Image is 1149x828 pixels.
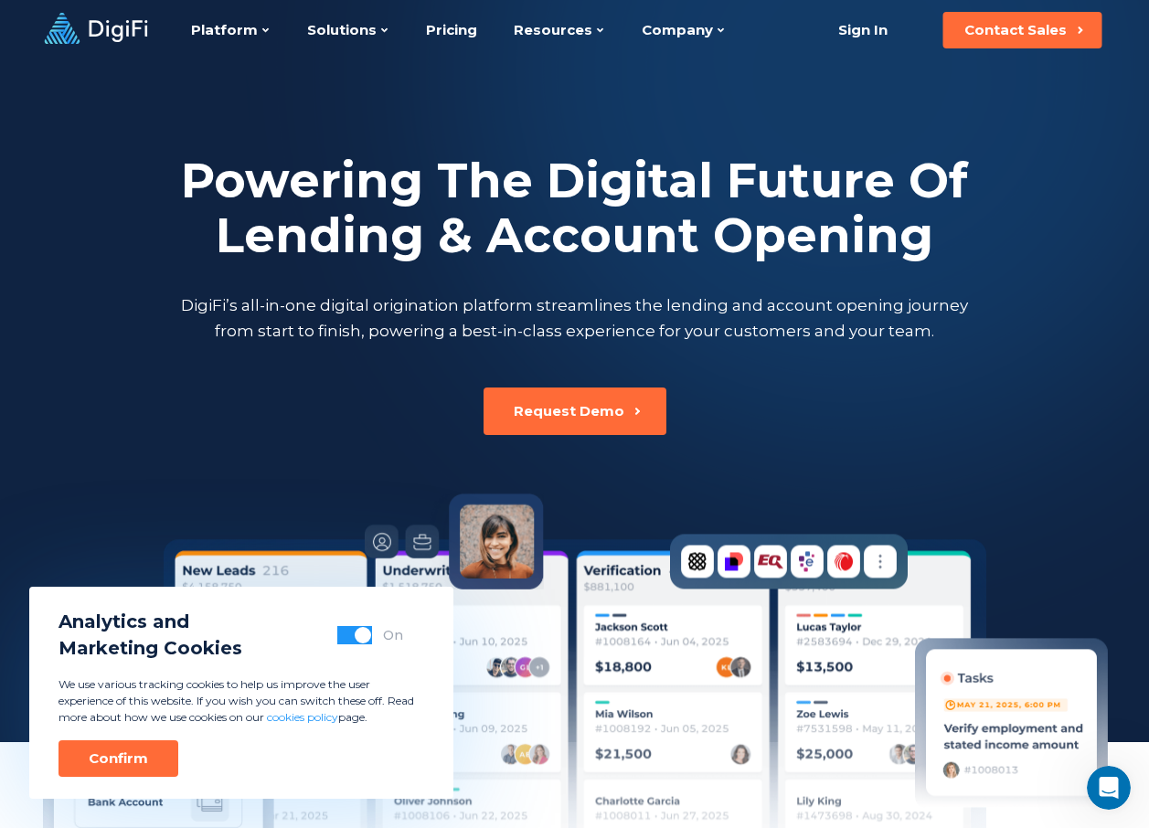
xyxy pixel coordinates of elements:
iframe: Intercom live chat [1087,766,1131,810]
h2: Powering The Digital Future Of Lending & Account Opening [177,154,973,263]
a: Sign In [815,12,910,48]
p: DigiFi’s all-in-one digital origination platform streamlines the lending and account opening jour... [177,292,973,344]
div: On [383,626,403,644]
div: Confirm [89,749,148,768]
button: Request Demo [484,387,666,435]
span: Analytics and [59,609,242,635]
div: Contact Sales [964,21,1067,39]
a: cookies policy [267,710,338,724]
button: Contact Sales [942,12,1101,48]
span: Marketing Cookies [59,635,242,662]
button: Confirm [59,740,178,777]
p: We use various tracking cookies to help us improve the user experience of this website. If you wi... [59,676,424,726]
div: Request Demo [514,402,624,420]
